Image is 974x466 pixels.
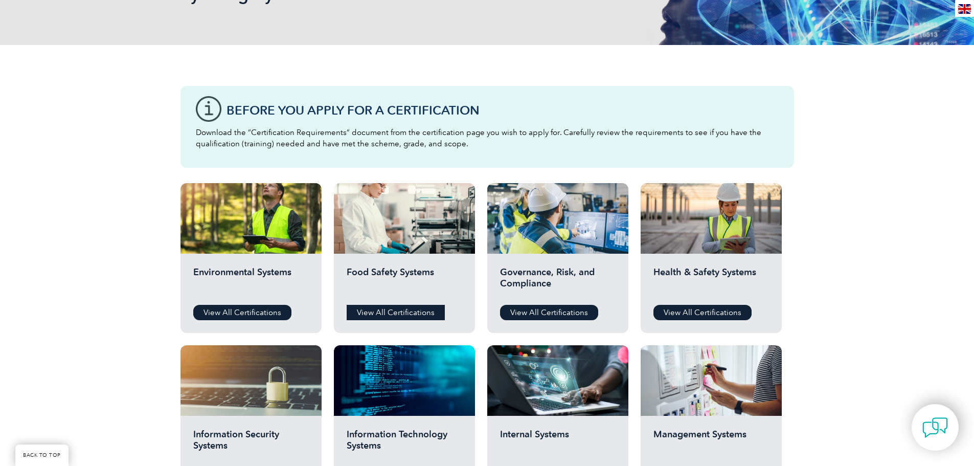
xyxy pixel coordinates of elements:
h2: Governance, Risk, and Compliance [500,267,616,297]
a: View All Certifications [500,305,598,320]
a: View All Certifications [347,305,445,320]
h2: Food Safety Systems [347,267,462,297]
h2: Environmental Systems [193,267,309,297]
a: View All Certifications [193,305,291,320]
h2: Information Technology Systems [347,429,462,459]
img: en [958,4,971,14]
a: View All Certifications [653,305,752,320]
h2: Management Systems [653,429,769,459]
h2: Health & Safety Systems [653,267,769,297]
h2: Information Security Systems [193,429,309,459]
a: BACK TO TOP [15,445,69,466]
h2: Internal Systems [500,429,616,459]
p: Download the “Certification Requirements” document from the certification page you wish to apply ... [196,127,779,149]
h3: Before You Apply For a Certification [226,104,779,117]
img: contact-chat.png [922,415,948,440]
